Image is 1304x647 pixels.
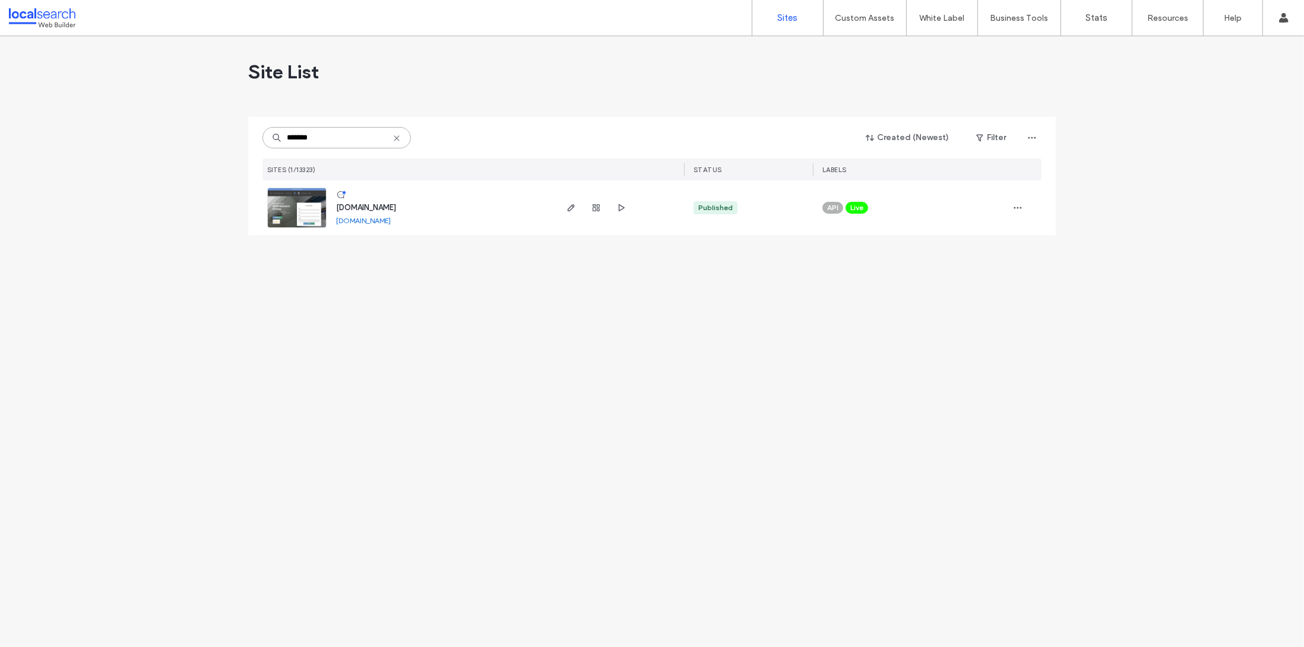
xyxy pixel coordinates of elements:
label: White Label [920,13,965,23]
label: Sites [778,12,798,23]
label: Custom Assets [835,13,895,23]
span: Live [850,202,863,213]
a: [DOMAIN_NAME] [336,203,396,212]
div: Published [698,202,733,213]
span: LABELS [822,166,847,174]
label: Resources [1147,13,1188,23]
label: Business Tools [990,13,1049,23]
span: SITES (1/13323) [267,166,316,174]
a: [DOMAIN_NAME] [336,216,391,225]
span: API [827,202,838,213]
label: Help [1224,13,1242,23]
span: Site List [248,60,319,84]
label: Stats [1085,12,1107,23]
span: STATUS [694,166,722,174]
span: Help [27,8,52,19]
button: Created (Newest) [856,128,960,147]
button: Filter [964,128,1018,147]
